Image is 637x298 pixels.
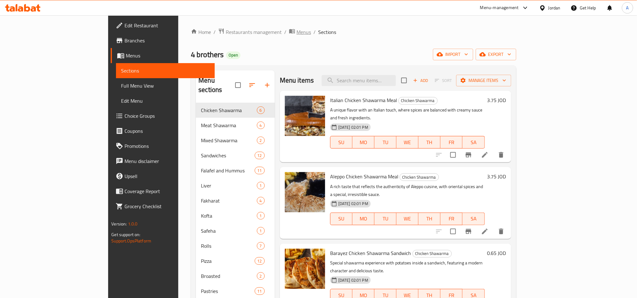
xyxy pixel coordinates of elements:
div: items [257,212,265,219]
span: Select to update [446,225,460,238]
div: Falafel and Hummus11 [196,163,275,178]
span: TU [377,214,394,223]
span: Chicken Shawarma [399,97,437,104]
span: Choice Groups [125,112,209,120]
span: Coupons [125,127,209,135]
span: TH [421,138,438,147]
button: FR [440,213,463,225]
a: Full Menu View [116,78,214,93]
div: Menu-management [480,4,519,12]
span: Sections [121,67,209,74]
button: MO [352,213,374,225]
span: Branches [125,37,209,44]
span: 1.0.0 [128,220,138,228]
div: Chicken Shawarma [400,173,439,181]
span: Version: [111,220,127,228]
div: items [257,182,265,189]
span: 1 [257,213,264,219]
h2: Menu items [280,76,314,85]
div: items [255,152,265,159]
span: 6 [257,107,264,113]
button: Manage items [456,75,511,86]
button: TU [374,136,396,149]
div: Rolls [201,242,257,250]
button: SU [330,136,352,149]
span: 12 [255,153,264,159]
input: search [322,75,396,86]
a: Edit menu item [481,151,489,159]
span: Select section first [431,76,456,85]
span: 2 [257,138,264,144]
span: 1 [257,228,264,234]
span: Edit Restaurant [125,22,209,29]
span: 4 [257,122,264,128]
button: delete [494,147,509,162]
div: Fakharat4 [196,193,275,208]
button: TU [374,213,396,225]
div: Chicken Shawarma [201,106,257,114]
h2: Menu sections [198,76,235,95]
span: Safeha [201,227,257,235]
button: WE [396,213,418,225]
div: items [257,137,265,144]
div: items [255,287,265,295]
a: Grocery Checklist [111,199,214,214]
span: Add item [411,76,431,85]
button: import [433,49,473,60]
span: Kofta [201,212,257,219]
div: Open [226,51,241,59]
span: Falafel and Hummus [201,167,254,174]
span: WE [399,138,416,147]
span: Coverage Report [125,187,209,195]
span: Menu disclaimer [125,157,209,165]
span: Italian Chicken Shawarma Meal [330,95,397,105]
img: Barayez Chicken Shawarma Sandwich [285,249,325,289]
p: A unique flavor with an Italian touch, where spices are balanced with creamy sauce and fresh ingr... [330,106,485,122]
span: Add [412,77,429,84]
div: items [257,197,265,204]
p: A rich taste that reflects the authenticity of Aleppo cuisine, with oriental spices and a special... [330,183,485,198]
span: Get support on: [111,230,140,239]
div: Pizza12 [196,253,275,268]
li: / [284,28,286,36]
div: Safeha1 [196,223,275,238]
a: Menus [289,28,311,36]
span: TU [377,138,394,147]
div: Liver1 [196,178,275,193]
span: MO [355,214,372,223]
span: Full Menu View [121,82,209,89]
span: [DATE] 02:01 PM [336,201,371,207]
div: items [255,167,265,174]
div: items [255,257,265,265]
span: 2 [257,273,264,279]
span: FR [443,214,460,223]
span: Select section [397,74,411,87]
span: Menus [296,28,311,36]
div: Chicken Shawarma6 [196,103,275,118]
button: Branch-specific-item [461,224,476,239]
span: SA [465,138,482,147]
span: Select to update [446,148,460,161]
span: Fakharat [201,197,257,204]
span: Menus [126,52,209,59]
span: SU [333,214,350,223]
button: SU [330,213,352,225]
span: Aleppo Chicken Shawarma Meal [330,172,398,181]
span: SA [465,214,482,223]
button: SA [463,136,485,149]
a: Restaurants management [218,28,282,36]
h6: 3.75 JOD [487,96,506,105]
a: Choice Groups [111,108,214,123]
span: Open [226,52,241,58]
span: [DATE] 02:01 PM [336,277,371,283]
span: Sandwiches [201,152,254,159]
span: Mixed Shawarma [201,137,257,144]
a: Sections [116,63,214,78]
span: Liver [201,182,257,189]
div: Pizza [201,257,254,265]
span: Sections [318,28,336,36]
